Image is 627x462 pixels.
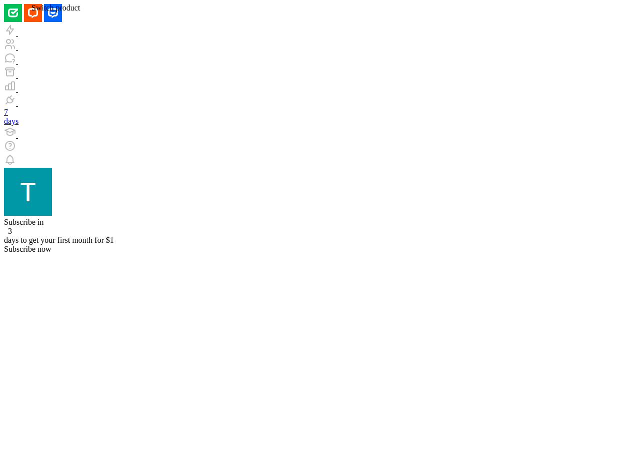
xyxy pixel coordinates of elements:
[8,4,38,34] button: Open LiveChat chat widget
[4,218,623,245] div: Subscribe in days to get your first month for $1
[4,245,623,254] div: Subscribe now
[4,117,623,126] div: days
[4,108,623,117] div: 7
[4,108,623,126] a: 7 days
[8,227,619,236] div: 3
